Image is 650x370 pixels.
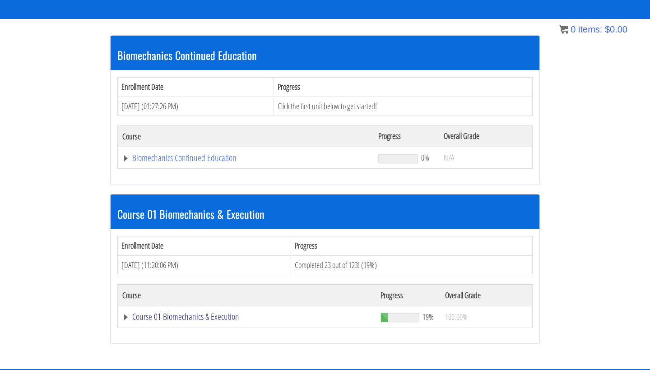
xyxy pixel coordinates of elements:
[274,77,532,97] th: Progress
[122,153,369,162] a: Biomechanics Continued Education
[376,284,441,306] th: Progress
[118,77,274,97] th: Enrollment Date
[117,49,533,61] h3: Biomechanics Continued Education
[578,24,602,34] span: items:
[274,97,532,116] td: Click the first unit below to get started!
[118,125,374,147] th: Course
[118,97,274,116] td: [DATE] (01:27:26 PM)
[441,306,533,328] td: 100.00%
[118,255,291,275] td: [DATE] (11:20:06 PM)
[605,24,610,34] span: $
[605,24,627,34] bdi: 0.00
[559,24,627,34] a: 0 items: $0.00
[118,236,291,256] th: Enrollment Date
[118,284,376,306] th: Course
[421,153,429,162] span: 0%
[291,236,533,256] th: Progress
[571,24,576,34] span: 0
[422,312,434,322] span: 19%
[439,125,532,147] th: Overall Grade
[374,125,439,147] th: Progress
[291,255,533,275] td: Completed 23 out of 123! (19%)
[122,312,371,321] a: Course 01 Biomechanics & Execution
[117,208,533,220] h3: Course 01 Biomechanics & Execution
[439,147,532,169] td: N/A
[559,25,568,34] img: icon11.png
[441,284,533,306] th: Overall Grade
